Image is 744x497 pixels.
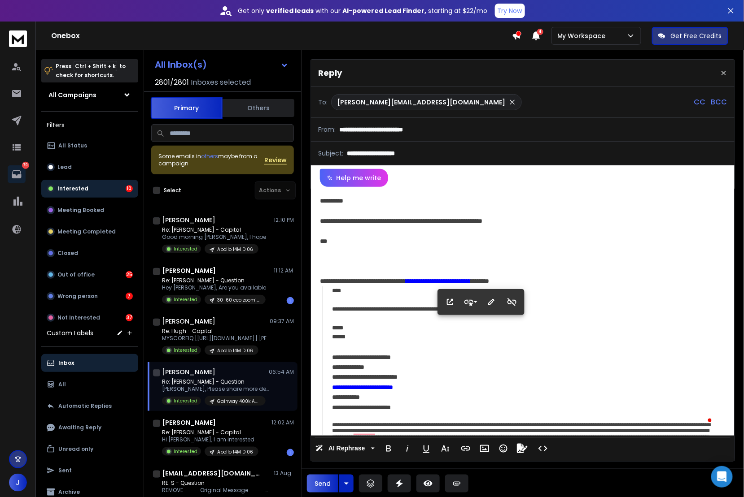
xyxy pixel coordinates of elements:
[41,266,138,284] button: Out of office25
[174,347,197,354] p: Interested
[495,4,525,18] button: Try Now
[41,201,138,219] button: Meeting Booked
[57,271,95,278] p: Out of office
[41,158,138,176] button: Lead
[462,293,479,311] button: Style
[671,31,722,40] p: Get Free Credits
[269,368,294,376] p: 06:54 AM
[711,466,733,488] div: Open Intercom Messenger
[174,398,197,404] p: Interested
[711,97,727,108] p: BCC
[162,487,270,494] p: REMOVE -----Original Message----- From: [PERSON_NAME]
[9,474,27,492] button: J
[483,293,500,311] button: Edit Link
[534,440,551,458] button: Code View
[162,226,266,233] p: Re: [PERSON_NAME] - Capital
[274,267,294,274] p: 11:12 AM
[41,376,138,393] button: All
[162,266,216,275] h1: [PERSON_NAME]
[343,6,427,15] strong: AI-powered Lead Finder,
[41,354,138,372] button: Inbox
[287,449,294,456] div: 1
[174,296,197,303] p: Interested
[318,149,343,158] p: Subject:
[514,440,531,458] button: Signature
[58,445,93,453] p: Unread only
[162,436,258,443] p: Hi [PERSON_NAME], I am interested
[57,250,78,257] p: Closed
[327,445,367,452] span: AI Rephrase
[58,402,112,410] p: Automatic Replies
[537,29,543,35] span: 4
[437,440,454,458] button: More Text
[217,449,253,455] p: Apollo 14M D 06
[162,277,266,284] p: Re: [PERSON_NAME] - Question
[41,419,138,436] button: Awaiting Reply
[162,480,270,487] p: RE: S - Question
[57,164,72,171] p: Lead
[162,385,270,393] p: [PERSON_NAME], Please share more details.
[318,67,342,79] p: Reply
[264,156,287,164] button: Review
[8,165,26,183] a: 79
[57,314,100,321] p: Not Interested
[503,293,521,311] button: Unlink
[47,328,93,337] h3: Custom Labels
[58,359,74,367] p: Inbox
[164,187,181,194] label: Select
[498,6,522,15] p: Try Now
[271,419,294,426] p: 12:02 AM
[174,246,197,252] p: Interested
[652,27,728,45] button: Get Free Credits
[155,77,189,88] span: 2801 / 2801
[162,328,270,335] p: Re: Hugh - Capital
[22,162,29,169] p: 79
[162,284,266,291] p: Hey [PERSON_NAME], Are you available
[162,233,266,241] p: Good morning [PERSON_NAME], I hope
[318,98,328,107] p: To:
[318,125,336,134] p: From:
[57,228,116,235] p: Meeting Completed
[58,467,72,474] p: Sent
[162,216,215,225] h1: [PERSON_NAME]
[58,142,87,149] p: All Status
[217,398,260,405] p: Gainway 400k Apollo (1) --- Re-run
[126,271,133,278] div: 25
[201,152,218,160] span: others
[274,470,294,477] p: 13 Aug
[57,293,98,300] p: Wrong person
[155,60,207,69] h1: All Inbox(s)
[162,367,215,376] h1: [PERSON_NAME]
[41,119,138,131] h3: Filters
[274,216,294,224] p: 12:10 PM
[41,86,138,104] button: All Campaigns
[238,6,488,15] p: Get only with our starting at $22/mo
[162,335,270,342] p: MYSCOREIQ [[URL][DOMAIN_NAME]] [PERSON_NAME] Funding Expert Big
[151,97,223,119] button: Primary
[320,169,388,187] button: Help me write
[162,317,215,326] h1: [PERSON_NAME]
[162,378,270,385] p: Re: [PERSON_NAME] - Question
[56,62,126,80] p: Press to check for shortcuts.
[495,440,512,458] button: Emoticons
[418,440,435,458] button: Underline (Ctrl+U)
[267,6,314,15] strong: verified leads
[557,31,609,40] p: My Workspace
[457,440,474,458] button: Insert Link (Ctrl+K)
[162,418,216,427] h1: [PERSON_NAME]
[694,97,706,108] p: CC
[126,185,133,192] div: 10
[41,309,138,327] button: Not Interested37
[9,30,27,47] img: logo
[58,424,101,431] p: Awaiting Reply
[162,429,258,436] p: Re: [PERSON_NAME] - Capital
[48,91,96,99] h1: All Campaigns
[41,223,138,241] button: Meeting Completed
[41,180,138,198] button: Interested10
[399,440,416,458] button: Italic (Ctrl+I)
[148,56,296,73] button: All Inbox(s)
[287,297,294,304] div: 1
[126,293,133,300] div: 7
